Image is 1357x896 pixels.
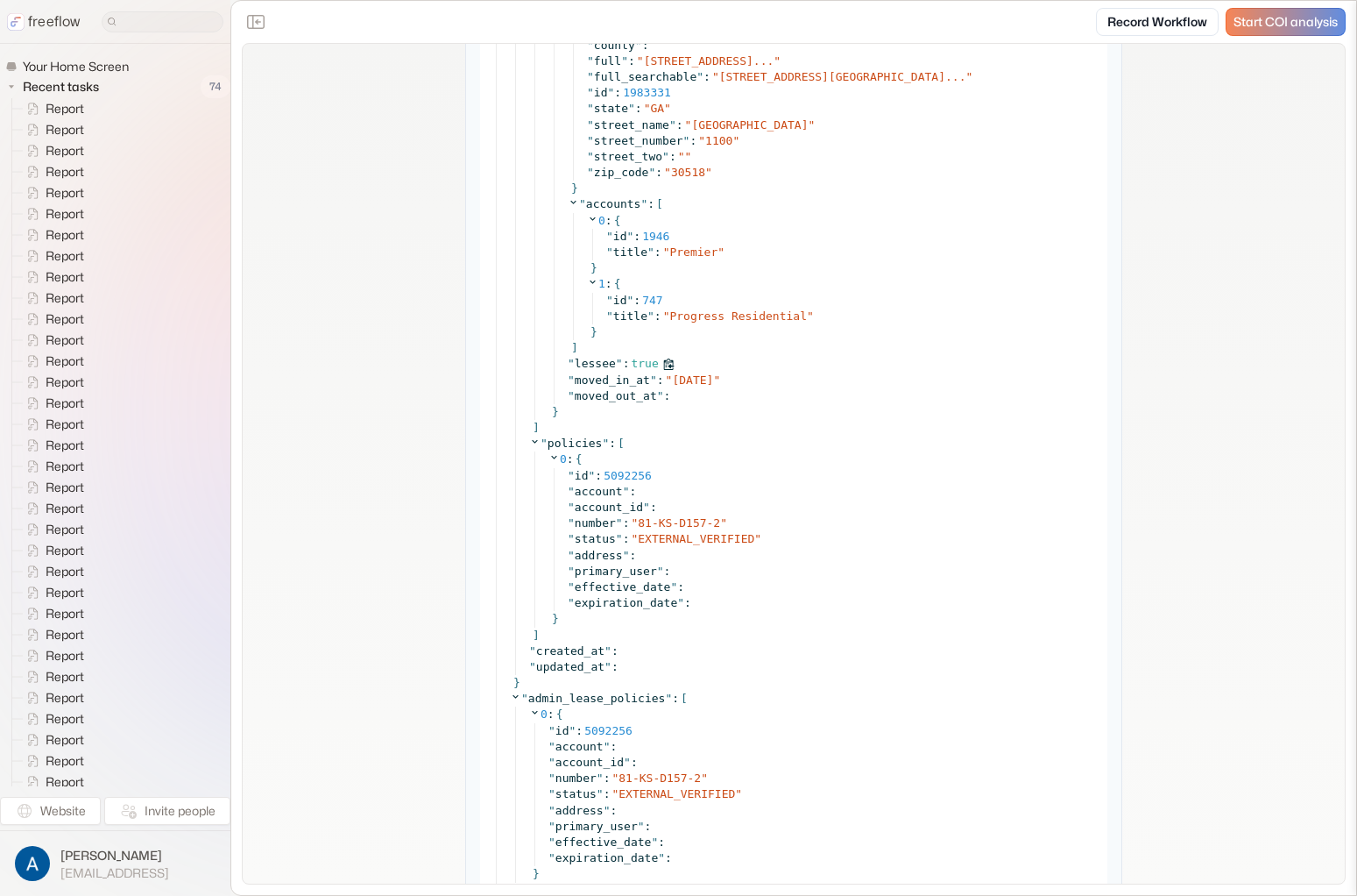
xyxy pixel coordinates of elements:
[604,469,652,482] span: 5092256
[1096,8,1219,36] a: Record Workflow
[528,692,666,705] span: admin_lease_policies
[623,485,630,498] span: "
[638,532,754,545] span: EXTERNAL_VERIFIED
[575,501,643,514] span: account_id
[42,563,89,580] span: Report
[548,804,555,817] span: "
[965,70,972,83] span: "
[12,729,91,750] a: Report
[12,372,91,393] a: Report
[556,707,563,722] span: {
[633,230,640,243] span: :
[12,561,91,582] a: Report
[536,644,604,658] span: created_at
[719,70,966,83] span: [STREET_ADDRESS][GEOGRAPHIC_DATA]...
[513,676,520,689] span: }
[705,134,732,147] span: 1100
[623,86,671,99] span: 1983331
[609,436,616,452] span: :
[555,740,604,753] span: account
[657,389,664,402] span: "
[698,134,705,147] span: "
[664,565,671,578] span: :
[552,405,559,418] span: }
[576,452,583,467] span: {
[732,134,739,147] span: "
[611,787,618,800] span: "
[42,458,89,475] span: Report
[626,230,633,243] span: "
[42,479,89,496] span: Report
[606,245,613,259] span: "
[579,197,586,210] span: "
[568,357,575,370] span: "
[705,166,712,179] span: "
[555,820,638,833] span: primary_user
[597,787,604,800] span: "
[598,277,605,290] span: 1
[42,647,89,665] span: Report
[60,847,169,864] span: [PERSON_NAME]
[12,772,91,793] a: Report
[12,309,91,330] a: Report
[42,373,89,391] span: Report
[12,498,91,519] a: Report
[12,203,91,224] a: Report
[808,118,815,132] span: "
[19,58,134,75] span: Your Home Screen
[642,294,662,307] span: 747
[655,166,662,179] span: :
[654,245,661,259] span: :
[548,820,555,833] span: "
[42,226,89,244] span: Report
[568,580,575,594] span: "
[568,485,575,498] span: "
[594,166,649,179] span: zip_code
[647,309,654,323] span: "
[12,645,91,666] a: Report
[735,787,742,800] span: "
[42,416,89,433] span: Report
[12,624,91,645] a: Report
[594,134,683,147] span: street_number
[568,501,575,514] span: "
[594,39,635,52] span: county
[629,549,636,562] span: :
[605,213,612,229] span: :
[701,772,708,785] span: "
[623,549,630,562] span: "
[662,150,669,163] span: "
[12,224,91,245] a: Report
[689,134,696,147] span: :
[588,469,595,482] span: "
[568,565,575,578] span: "
[1226,8,1346,36] a: Start COI analysis
[42,121,89,139] span: Report
[575,549,623,562] span: address
[548,772,555,785] span: "
[42,395,89,412] span: Report
[575,485,623,498] span: account
[672,373,713,387] span: [DATE]
[42,710,89,728] span: Report
[643,501,650,514] span: "
[590,261,597,274] span: }
[703,70,710,83] span: :
[681,691,688,707] span: [
[607,86,614,99] span: "
[536,660,604,673] span: updated_at
[642,39,649,52] span: :
[568,532,575,545] span: "
[575,389,657,402] span: moved_out_at
[614,213,621,229] span: {
[587,70,594,83] span: "
[568,389,575,402] span: "
[613,230,627,243] span: id
[575,532,616,545] span: status
[552,612,559,625] span: }
[672,691,679,707] span: :
[642,230,669,243] span: 1946
[606,230,613,243] span: "
[548,437,603,450] span: policies
[555,724,569,737] span: id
